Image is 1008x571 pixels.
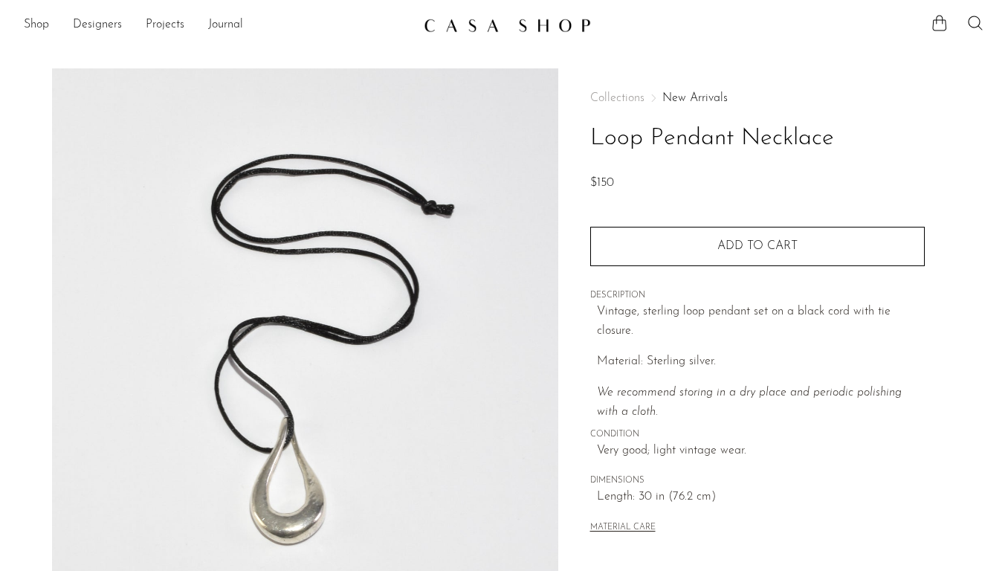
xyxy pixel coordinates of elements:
a: New Arrivals [662,92,728,104]
button: Add to cart [590,227,925,265]
span: DIMENSIONS [590,474,925,488]
span: DESCRIPTION [590,289,925,303]
a: Journal [208,16,243,35]
a: Projects [146,16,184,35]
ul: NEW HEADER MENU [24,13,412,38]
h1: Loop Pendant Necklace [590,120,925,158]
a: Shop [24,16,49,35]
nav: Breadcrumbs [590,92,925,104]
p: Material: Sterling silver. [597,352,925,372]
button: MATERIAL CARE [590,523,656,534]
span: CONDITION [590,428,925,442]
span: Length: 30 in (76.2 cm) [597,488,925,507]
span: Add to cart [717,240,798,252]
a: Designers [73,16,122,35]
span: Collections [590,92,644,104]
span: Very good; light vintage wear. [597,442,925,461]
p: Vintage, sterling loop pendant set on a black cord with tie closure. [597,303,925,341]
span: $150 [590,177,614,189]
nav: Desktop navigation [24,13,412,38]
i: We recommend storing in a dry place and periodic polishing with a cloth. [597,387,902,418]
